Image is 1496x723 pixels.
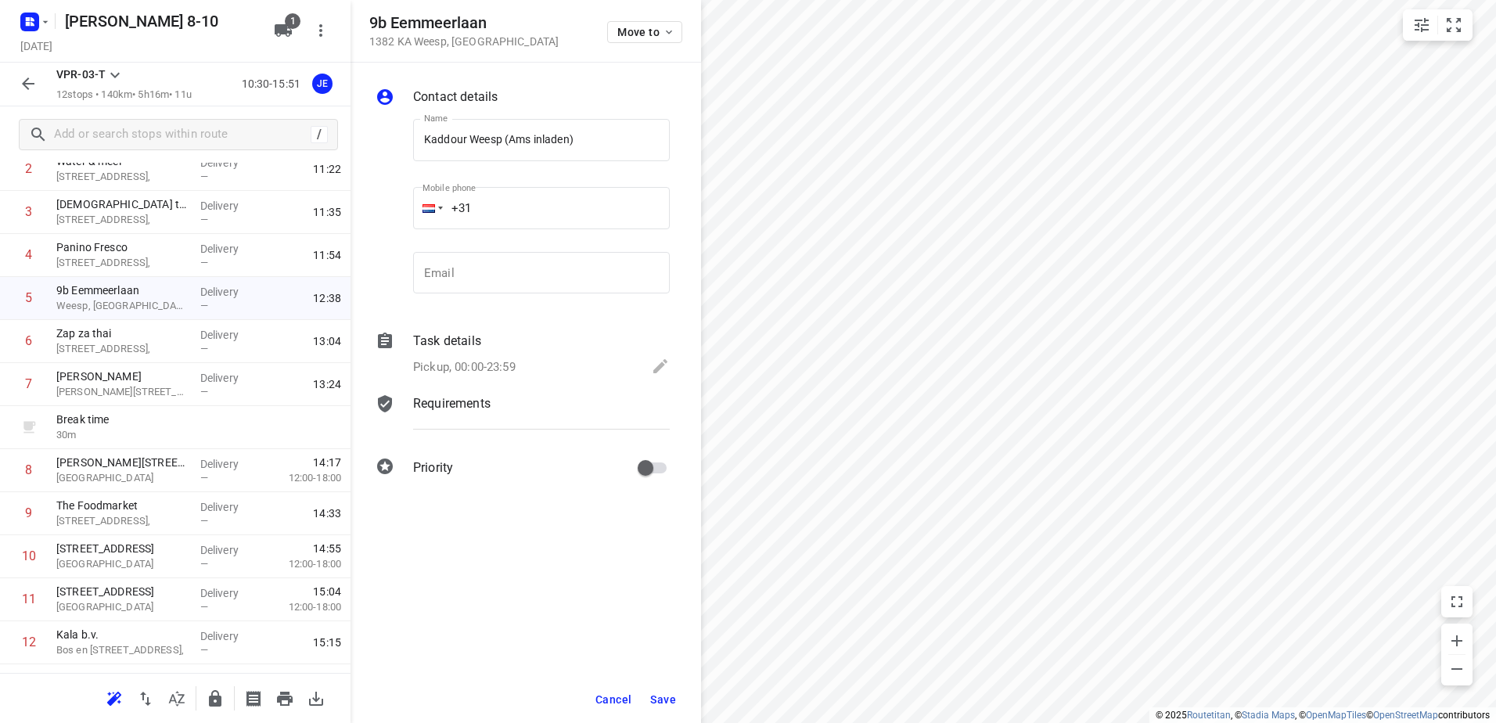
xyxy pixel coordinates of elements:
p: Delivery [200,241,258,257]
p: [PERSON_NAME][STREET_ADDRESS] [56,455,188,470]
span: Assigned to Jeffrey E [307,76,338,91]
p: [STREET_ADDRESS], [56,169,188,185]
p: [STREET_ADDRESS], [56,341,188,357]
span: — [200,644,208,656]
p: 12:00-18:00 [264,599,341,615]
p: [DEMOGRAPHIC_DATA] to go [56,196,188,212]
p: Delivery [200,198,258,214]
span: — [200,257,208,268]
button: Map settings [1406,9,1437,41]
div: 3 [25,204,32,219]
p: The Foodmarket [56,498,188,513]
span: 11:22 [313,161,341,177]
button: Cancel [589,685,638,714]
span: 13:04 [313,333,341,349]
span: 14:33 [313,505,341,521]
button: JE [307,68,338,99]
span: Print route [269,690,300,705]
h5: Project date [14,37,59,55]
input: 1 (702) 123-4567 [413,187,670,229]
svg: Edit [651,357,670,376]
div: 2 [25,161,32,176]
div: Requirements [376,394,670,441]
span: 15:15 [313,635,341,650]
p: [GEOGRAPHIC_DATA] [56,556,188,572]
span: 12:38 [313,290,341,306]
p: 12 stops • 140km • 5h16m • 11u [56,88,192,103]
button: Fit zoom [1438,9,1469,41]
span: Move to [617,26,675,38]
label: Mobile phone [423,184,476,192]
p: Break time [56,412,188,427]
span: Sort by time window [161,690,192,705]
span: Cancel [595,693,631,706]
p: Zap za thai [56,326,188,341]
span: 15:04 [313,584,341,599]
p: [STREET_ADDRESS] [56,584,188,599]
p: Bos en [STREET_ADDRESS], [56,642,188,658]
span: — [200,171,208,182]
p: Contact details [413,88,498,106]
p: [STREET_ADDRESS], [56,212,188,228]
div: 9 [25,505,32,520]
p: [GEOGRAPHIC_DATA] [56,470,188,486]
span: Print shipping labels [238,690,269,705]
a: OpenStreetMap [1373,710,1438,721]
p: Task details [413,332,481,351]
span: — [200,601,208,613]
p: 1382 KA Weesp , [GEOGRAPHIC_DATA] [369,35,559,48]
div: 6 [25,333,32,348]
span: — [200,515,208,527]
span: — [200,343,208,354]
p: [GEOGRAPHIC_DATA] [56,599,188,615]
p: Delivery [200,327,258,343]
p: Delivery [200,499,258,515]
p: Delivery [200,155,258,171]
span: Save [650,693,676,706]
div: Netherlands: + 31 [413,187,443,229]
div: 12 [22,635,36,649]
span: — [200,214,208,225]
p: Delivery [200,370,258,386]
p: 12:00-18:00 [264,556,341,572]
p: Weesp, [GEOGRAPHIC_DATA] [56,298,188,314]
span: 11:54 [313,247,341,263]
p: Kala b.v. [56,627,188,642]
p: [STREET_ADDRESS] [56,541,188,556]
p: [STREET_ADDRESS], [56,255,188,271]
p: [STREET_ADDRESS], [56,513,188,529]
a: Routetitan [1187,710,1231,721]
span: — [200,472,208,484]
p: Delivery [200,628,258,644]
span: 14:17 [313,455,341,470]
a: OpenMapTiles [1306,710,1366,721]
div: Task detailsPickup, 00:00-23:59 [376,332,670,379]
span: 13:24 [313,376,341,392]
div: 11 [22,592,36,606]
button: Save [644,685,682,714]
div: 7 [25,376,32,391]
p: Martini van Geffenstraat 29C, [56,384,188,400]
button: 1 [268,15,299,46]
span: Reverse route [130,690,161,705]
span: 11:35 [313,204,341,220]
p: Priority [413,459,453,477]
div: 10 [22,549,36,563]
div: JE [312,74,333,94]
button: Move to [607,21,682,43]
span: — [200,558,208,570]
span: Download route [300,690,332,705]
div: / [311,126,328,143]
div: 8 [25,462,32,477]
div: Contact details [376,88,670,110]
span: — [200,386,208,397]
span: 14:55 [313,541,341,556]
div: small contained button group [1403,9,1473,41]
p: 12:00-18:00 [264,470,341,486]
p: 9b Eemmeerlaan [56,670,219,685]
li: © 2025 , © , © © contributors [1156,710,1490,721]
p: Delivery [200,456,258,472]
input: Add or search stops within route [54,123,311,147]
p: 10:30-15:51 [242,76,307,92]
p: Pickup, 00:00-23:59 [413,358,516,376]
